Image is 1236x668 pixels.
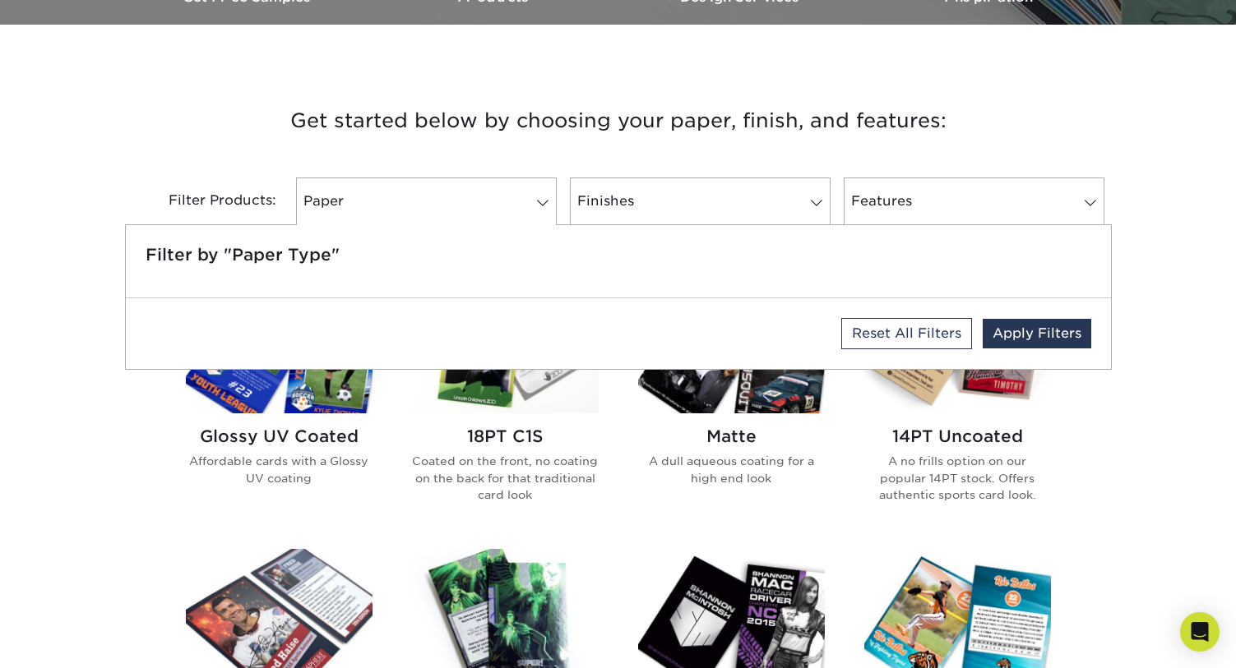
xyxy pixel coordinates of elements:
[983,319,1091,348] a: Apply Filters
[638,284,825,529] a: Matte Trading Cards Matte A dull aqueous coating for a high end look
[844,177,1104,225] a: Features
[186,453,373,486] p: Affordable cards with a Glossy UV coating
[186,284,373,529] a: Glossy UV Coated Trading Cards Glossy UV Coated Affordable cards with a Glossy UV coating
[638,453,825,486] p: A dull aqueous coating for a high end look
[864,284,1051,529] a: 14PT Uncoated Trading Cards 14PT Uncoated A no frills option on our popular 14PT stock. Offers au...
[146,245,1091,265] h5: Filter by "Paper Type"
[570,177,831,225] a: Finishes
[412,284,599,529] a: 18PT C1S Trading Cards 18PT C1S Coated on the front, no coating on the back for that traditional ...
[864,453,1051,503] p: A no frills option on our popular 14PT stock. Offers authentic sports card look.
[412,426,599,446] h2: 18PT C1S
[841,318,972,349] a: Reset All Filters
[137,84,1099,158] h3: Get started below by choosing your paper, finish, and features:
[864,426,1051,446] h2: 14PT Uncoated
[296,177,557,225] a: Paper
[186,426,373,446] h2: Glossy UV Coated
[125,177,289,225] div: Filter Products:
[638,426,825,446] h2: Matte
[412,453,599,503] p: Coated on the front, no coating on the back for that traditional card look
[1180,612,1220,652] div: Open Intercom Messenger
